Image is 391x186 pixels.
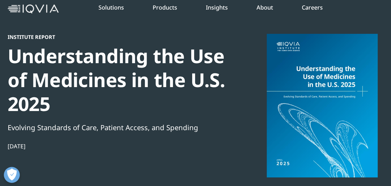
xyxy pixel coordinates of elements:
img: IQVIA Healthcare Information Technology and Pharma Clinical Research Company [8,4,59,14]
div: Institute Report [8,34,226,40]
a: Products [153,4,177,11]
button: Open Preferences [4,167,20,183]
div: Evolving Standards of Care, Patient Access, and Spending [8,122,226,133]
div: [DATE] [8,142,226,150]
div: Understanding the Use of Medicines in the U.S. 2025 [8,44,226,116]
a: Insights [206,4,228,11]
a: Careers [302,4,323,11]
a: About [257,4,273,11]
a: Solutions [98,4,124,11]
